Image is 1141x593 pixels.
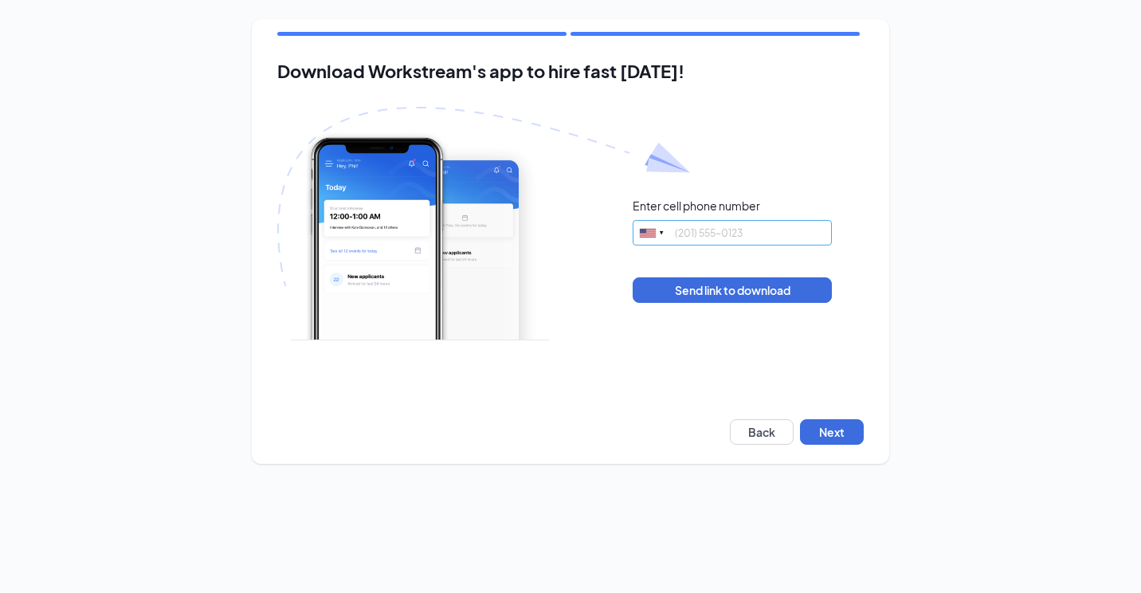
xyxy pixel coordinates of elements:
[277,61,864,81] h2: Download Workstream's app to hire fast [DATE]!
[633,277,832,303] button: Send link to download
[633,198,760,214] div: Enter cell phone number
[800,419,864,445] button: Next
[730,419,794,445] button: Back
[633,221,670,245] div: United States: +1
[633,220,832,245] input: (201) 555-0123
[277,107,690,340] img: Download Workstream's app with paper plane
